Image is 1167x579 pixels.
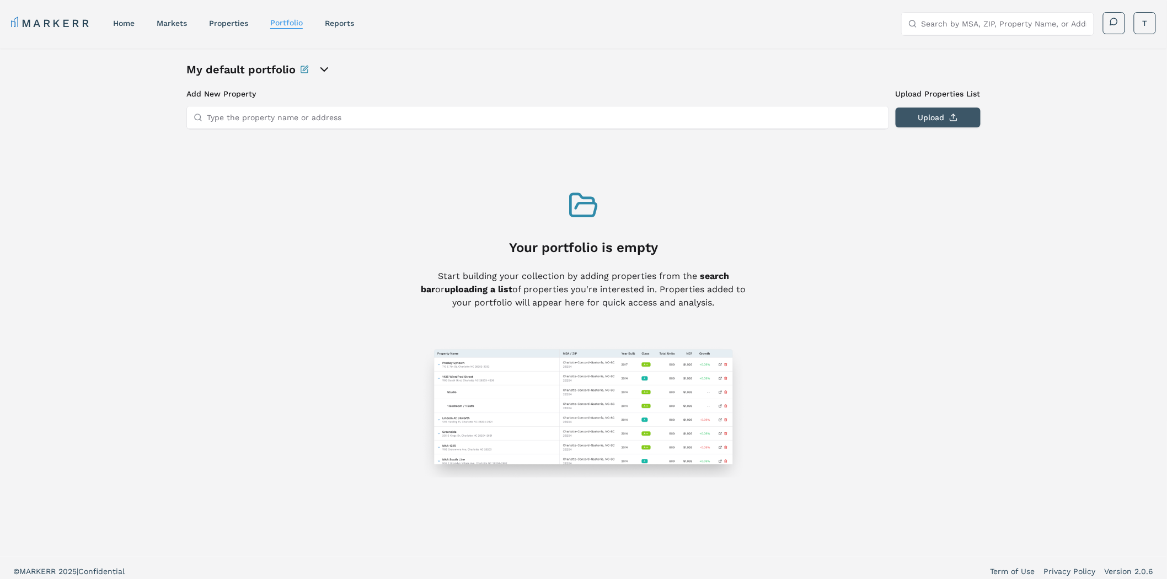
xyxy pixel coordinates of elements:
[207,106,882,128] input: Type the property name or address
[11,15,91,31] a: MARKERR
[509,239,658,256] h3: Your portfolio is empty
[1105,566,1154,577] a: Version 2.0.6
[300,62,309,77] button: Rename this portfolio
[13,567,19,576] span: ©
[1143,18,1148,29] span: T
[325,19,354,28] a: reports
[19,567,58,576] span: MARKERR
[113,19,135,28] a: home
[186,88,889,99] h3: Add New Property
[445,284,513,294] strong: uploading a list
[58,567,78,576] span: 2025 |
[270,18,303,27] a: Portfolio
[1134,12,1156,34] button: T
[1044,566,1096,577] a: Privacy Policy
[991,566,1035,577] a: Term of Use
[420,270,747,309] p: Start building your collection by adding properties from the or of properties you're interested i...
[318,63,331,76] button: open portfolio options
[420,345,747,478] img: How portfolio page looks when there are properties in it
[896,88,981,99] label: Upload Properties List
[922,13,1087,35] input: Search by MSA, ZIP, Property Name, or Address
[157,19,187,28] a: markets
[78,567,125,576] span: Confidential
[186,62,296,77] h1: My default portfolio
[896,108,981,127] button: Upload
[209,19,248,28] a: properties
